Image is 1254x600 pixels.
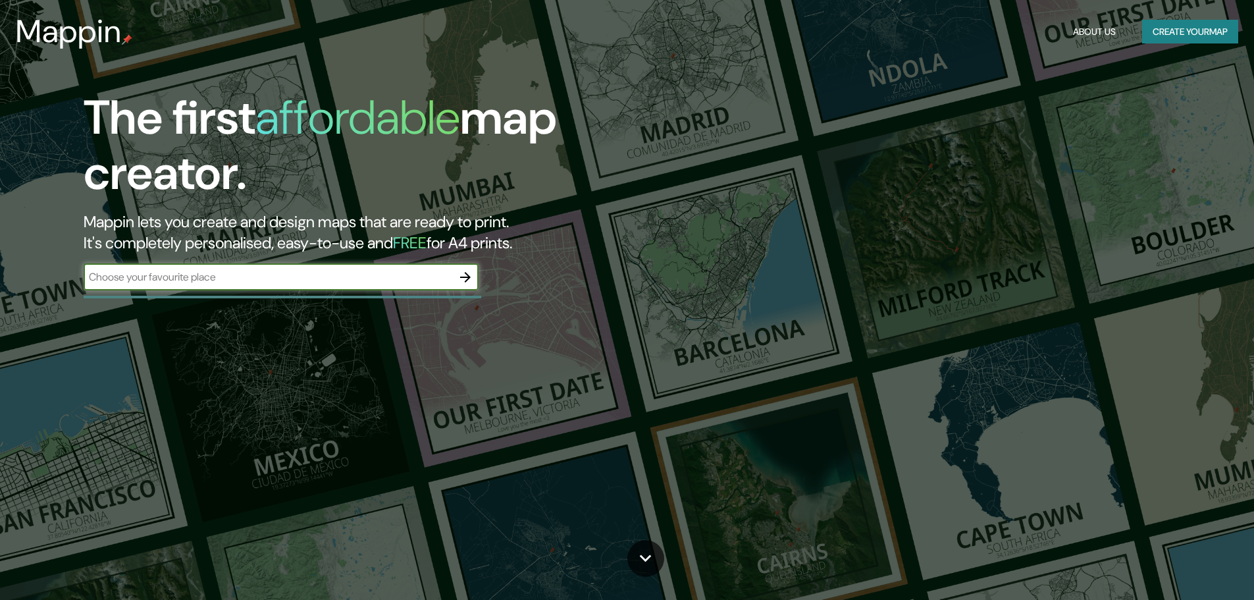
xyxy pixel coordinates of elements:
[84,90,711,211] h1: The first map creator.
[1142,20,1238,44] button: Create yourmap
[255,87,460,148] h1: affordable
[393,232,427,253] h5: FREE
[16,13,122,50] h3: Mappin
[122,34,132,45] img: mappin-pin
[84,211,711,254] h2: Mappin lets you create and design maps that are ready to print. It's completely personalised, eas...
[1068,20,1121,44] button: About Us
[84,269,452,285] input: Choose your favourite place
